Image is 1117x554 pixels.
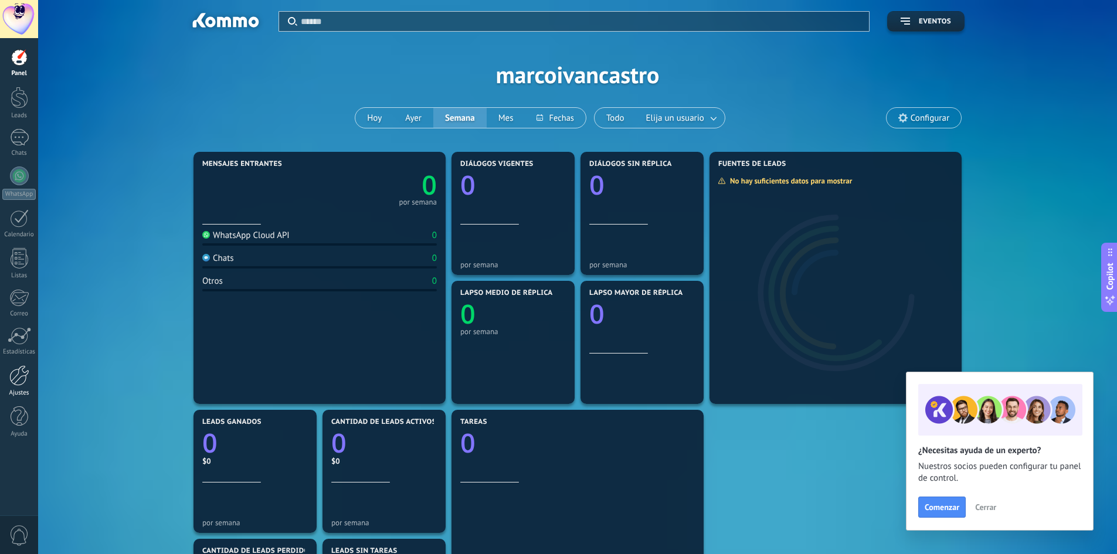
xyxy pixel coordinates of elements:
[460,167,476,203] text: 0
[589,296,605,332] text: 0
[202,253,234,264] div: Chats
[919,18,951,26] span: Eventos
[432,276,437,287] div: 0
[331,456,437,466] div: $0
[202,231,210,239] img: WhatsApp Cloud API
[331,518,437,527] div: por semana
[2,149,36,157] div: Chats
[393,108,433,128] button: Ayer
[1104,263,1116,290] span: Copilot
[2,430,36,438] div: Ayuda
[975,503,996,511] span: Cerrar
[202,425,218,461] text: 0
[202,276,223,287] div: Otros
[460,418,487,426] span: Tareas
[718,176,860,186] div: No hay suficientes datos para mostrar
[460,260,566,269] div: por semana
[202,518,308,527] div: por semana
[460,327,566,336] div: por semana
[2,272,36,280] div: Listas
[202,456,308,466] div: $0
[2,112,36,120] div: Leads
[202,425,308,461] a: 0
[460,296,476,332] text: 0
[636,108,725,128] button: Elija un usuario
[887,11,965,32] button: Eventos
[2,389,36,397] div: Ajustes
[460,425,695,461] a: 0
[432,253,437,264] div: 0
[202,254,210,261] img: Chats
[433,108,487,128] button: Semana
[202,230,290,241] div: WhatsApp Cloud API
[970,498,1001,516] button: Cerrar
[718,160,786,168] span: Fuentes de leads
[918,497,966,518] button: Comenzar
[432,230,437,241] div: 0
[2,310,36,318] div: Correo
[595,108,636,128] button: Todo
[331,425,347,461] text: 0
[399,199,437,205] div: por semana
[918,461,1081,484] span: Nuestros socios pueden configurar tu panel de control.
[589,160,672,168] span: Diálogos sin réplica
[589,167,605,203] text: 0
[460,160,534,168] span: Diálogos vigentes
[911,113,949,123] span: Configurar
[525,108,585,128] button: Fechas
[2,189,36,200] div: WhatsApp
[460,425,476,461] text: 0
[331,418,436,426] span: Cantidad de leads activos
[925,503,959,511] span: Comenzar
[202,418,262,426] span: Leads ganados
[2,70,36,77] div: Panel
[918,445,1081,456] h2: ¿Necesitas ayuda de un experto?
[589,260,695,269] div: por semana
[355,108,393,128] button: Hoy
[644,110,707,126] span: Elija un usuario
[320,167,437,203] a: 0
[202,160,282,168] span: Mensajes entrantes
[2,231,36,239] div: Calendario
[331,425,437,461] a: 0
[422,167,437,203] text: 0
[589,289,683,297] span: Lapso mayor de réplica
[2,348,36,356] div: Estadísticas
[487,108,525,128] button: Mes
[460,289,553,297] span: Lapso medio de réplica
